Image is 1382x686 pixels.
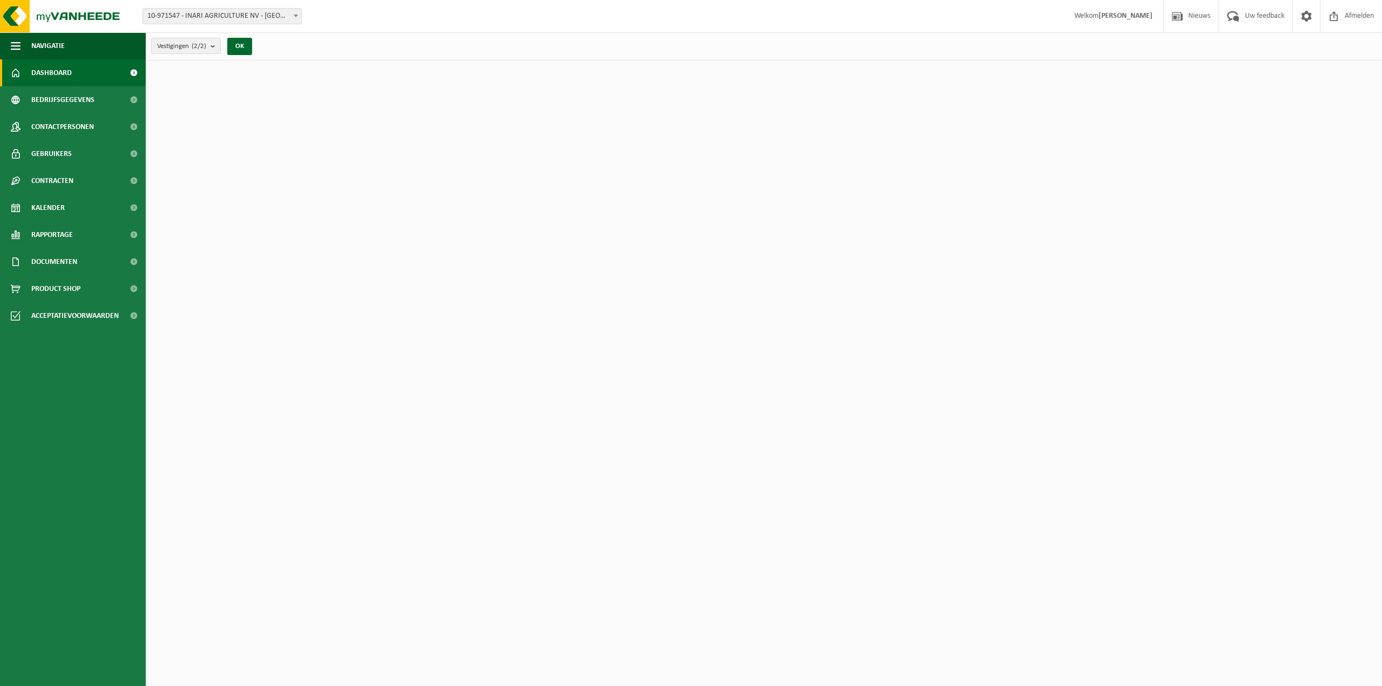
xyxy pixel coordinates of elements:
span: Contracten [31,167,73,194]
span: Bedrijfsgegevens [31,86,94,113]
button: Vestigingen(2/2) [151,38,221,54]
span: Vestigingen [157,38,206,55]
span: Rapportage [31,221,73,248]
span: Navigatie [31,32,65,59]
span: Kalender [31,194,65,221]
span: Product Shop [31,275,80,302]
span: 10-971547 - INARI AGRICULTURE NV - DEINZE [143,9,301,24]
button: OK [227,38,252,55]
span: 10-971547 - INARI AGRICULTURE NV - DEINZE [143,8,302,24]
strong: [PERSON_NAME] [1099,12,1153,20]
span: Acceptatievoorwaarden [31,302,119,329]
span: Documenten [31,248,77,275]
count: (2/2) [192,43,206,50]
span: Contactpersonen [31,113,94,140]
span: Gebruikers [31,140,72,167]
span: Dashboard [31,59,72,86]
